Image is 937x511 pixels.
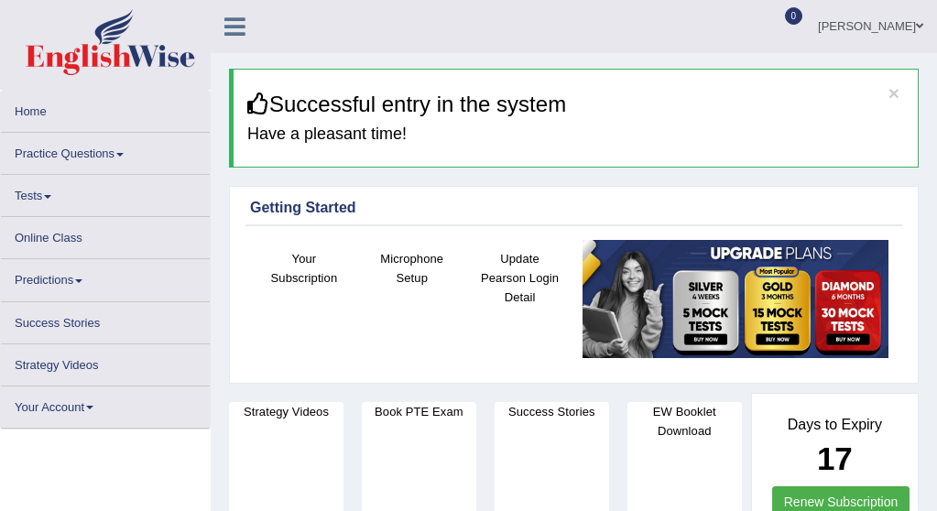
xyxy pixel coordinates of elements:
a: Your Account [1,386,210,422]
h4: EW Booklet Download [627,402,742,440]
a: Strategy Videos [1,344,210,380]
div: Getting Started [250,197,898,219]
h4: Success Stories [495,402,609,421]
a: Success Stories [1,302,210,338]
h4: Update Pearson Login Detail [475,249,565,307]
h4: Book PTE Exam [362,402,476,421]
span: 0 [785,7,803,25]
h4: Strategy Videos [229,402,343,421]
a: Online Class [1,217,210,253]
h4: Microphone Setup [367,249,457,288]
a: Home [1,91,210,126]
a: Practice Questions [1,133,210,169]
a: Predictions [1,259,210,295]
img: small5.jpg [583,240,888,358]
b: 17 [817,440,853,476]
h3: Successful entry in the system [247,92,904,116]
h4: Your Subscription [259,249,349,288]
h4: Have a pleasant time! [247,125,904,144]
a: Tests [1,175,210,211]
button: × [888,83,899,103]
h4: Days to Expiry [772,417,898,433]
